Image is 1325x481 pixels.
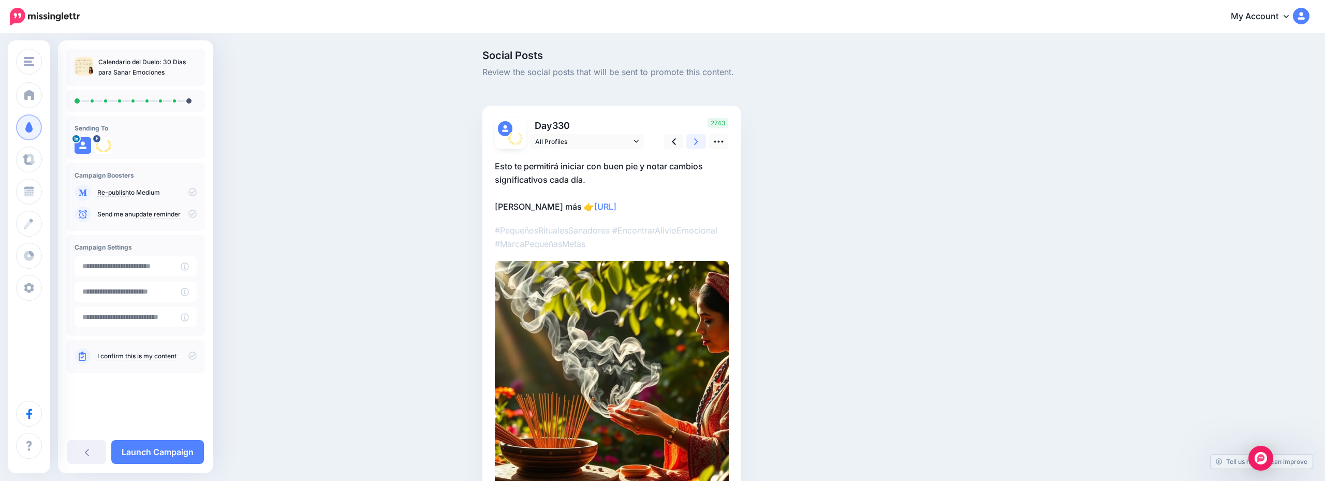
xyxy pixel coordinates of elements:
img: user_default_image.png [498,121,513,136]
p: to Medium [97,188,197,197]
img: user_default_image.png [75,137,91,154]
a: I confirm this is my content [97,352,176,360]
p: Calendario del Duelo: 30 Días para Sanar Emociones [98,57,197,78]
a: update reminder [132,210,181,218]
a: [URL] [594,201,616,212]
span: 330 [552,120,570,131]
div: Open Intercom Messenger [1248,446,1273,471]
a: All Profiles [530,134,644,149]
h4: Sending To [75,124,197,132]
a: Re-publish [97,188,129,197]
a: Tell us how we can improve [1211,455,1313,469]
p: Esto te permitirá iniciar con buen pie y notar cambios significativos cada día. [PERSON_NAME] más 👉 [495,159,729,213]
p: #PequeñosRitualesSanadores #EncontrarAlivioEmocional #MarcaPequeñasMetas [495,224,729,251]
h4: Campaign Boosters [75,171,197,179]
img: Missinglettr [10,8,80,25]
h4: Campaign Settings [75,243,197,251]
span: All Profiles [535,136,631,147]
img: 300438669_568459861735733_305591731050714858_n-bsa132452.png [95,137,112,154]
span: 2743 [708,118,728,128]
a: My Account [1220,4,1309,30]
img: 300438669_568459861735733_305591731050714858_n-bsa132452.png [508,131,523,146]
img: menu.png [24,57,34,66]
img: 105b24897a9d7134c40a3e849bfada4d_thumb.jpg [75,57,93,76]
span: Review the social posts that will be sent to promote this content. [482,66,963,79]
span: Social Posts [482,50,963,61]
p: Send me an [97,210,197,219]
p: Day [530,118,645,133]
